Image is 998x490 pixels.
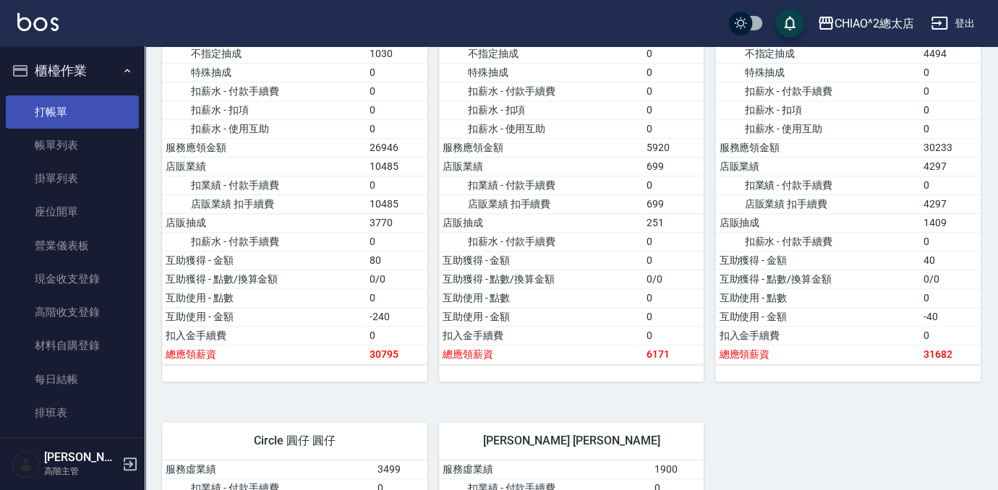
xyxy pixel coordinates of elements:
[643,232,704,251] td: 0
[162,251,366,270] td: 互助獲得 - 金額
[162,176,366,194] td: 扣業績 - 付款手續費
[715,251,919,270] td: 互助獲得 - 金額
[925,10,981,37] button: 登出
[6,363,139,396] a: 每日結帳
[439,213,643,232] td: 店販抽成
[920,138,981,157] td: 30233
[162,213,366,232] td: 店販抽成
[920,251,981,270] td: 40
[439,119,643,138] td: 扣薪水 - 使用互助
[715,194,919,213] td: 店販業績 扣手續費
[6,95,139,129] a: 打帳單
[162,157,366,176] td: 店販業績
[920,176,981,194] td: 0
[643,288,704,307] td: 0
[366,63,427,82] td: 0
[162,232,366,251] td: 扣薪水 - 付款手續費
[775,9,804,38] button: save
[643,138,704,157] td: 5920
[162,288,366,307] td: 互助使用 - 點數
[366,100,427,119] td: 0
[439,460,651,479] td: 服務虛業績
[439,63,643,82] td: 特殊抽成
[162,345,366,364] td: 總應領薪資
[643,63,704,82] td: 0
[439,82,643,100] td: 扣薪水 - 付款手續費
[6,195,139,228] a: 座位開單
[439,44,643,63] td: 不指定抽成
[439,100,643,119] td: 扣薪水 - 扣項
[439,157,643,176] td: 店販業績
[366,176,427,194] td: 0
[439,345,643,364] td: 總應領薪資
[6,52,139,90] button: 櫃檯作業
[439,270,643,288] td: 互助獲得 - 點數/換算金額
[44,465,118,478] p: 高階主管
[920,119,981,138] td: 0
[715,63,919,82] td: 特殊抽成
[366,82,427,100] td: 0
[439,307,643,326] td: 互助使用 - 金額
[715,270,919,288] td: 互助獲得 - 點數/換算金額
[643,251,704,270] td: 0
[6,329,139,362] a: 材料自購登錄
[6,396,139,429] a: 排班表
[715,326,919,345] td: 扣入金手續費
[643,44,704,63] td: 0
[439,194,643,213] td: 店販業績 扣手續費
[643,194,704,213] td: 699
[366,326,427,345] td: 0
[366,307,427,326] td: -240
[162,460,374,479] td: 服務虛業績
[162,307,366,326] td: 互助使用 - 金額
[162,326,366,345] td: 扣入金手續費
[715,288,919,307] td: 互助使用 - 點數
[366,345,427,364] td: 30795
[715,44,919,63] td: 不指定抽成
[366,119,427,138] td: 0
[439,326,643,345] td: 扣入金手續費
[811,9,920,38] button: CHIAO^2總太店
[643,119,704,138] td: 0
[6,262,139,296] a: 現金收支登錄
[162,194,366,213] td: 店販業績 扣手續費
[6,129,139,162] a: 帳單列表
[456,434,687,448] span: [PERSON_NAME] [PERSON_NAME]
[6,429,139,463] a: 現場電腦打卡
[920,326,981,345] td: 0
[715,176,919,194] td: 扣業績 - 付款手續費
[643,345,704,364] td: 6171
[162,138,366,157] td: 服務應領金額
[643,100,704,119] td: 0
[715,138,919,157] td: 服務應領金額
[920,345,981,364] td: 31682
[366,251,427,270] td: 80
[643,176,704,194] td: 0
[366,232,427,251] td: 0
[715,213,919,232] td: 店販抽成
[366,213,427,232] td: 3770
[643,213,704,232] td: 251
[439,288,643,307] td: 互助使用 - 點數
[920,82,981,100] td: 0
[715,345,919,364] td: 總應領薪資
[643,82,704,100] td: 0
[920,100,981,119] td: 0
[374,460,427,479] td: 3499
[439,176,643,194] td: 扣業績 - 付款手續費
[6,229,139,262] a: 營業儀表板
[715,82,919,100] td: 扣薪水 - 付款手續費
[366,288,427,307] td: 0
[6,162,139,195] a: 掛單列表
[44,450,118,465] h5: [PERSON_NAME]
[366,44,427,63] td: 1030
[162,44,366,63] td: 不指定抽成
[920,307,981,326] td: -40
[162,270,366,288] td: 互助獲得 - 點數/換算金額
[439,138,643,157] td: 服務應領金額
[162,119,366,138] td: 扣薪水 - 使用互助
[366,194,427,213] td: 10485
[651,460,704,479] td: 1900
[643,157,704,176] td: 699
[6,296,139,329] a: 高階收支登錄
